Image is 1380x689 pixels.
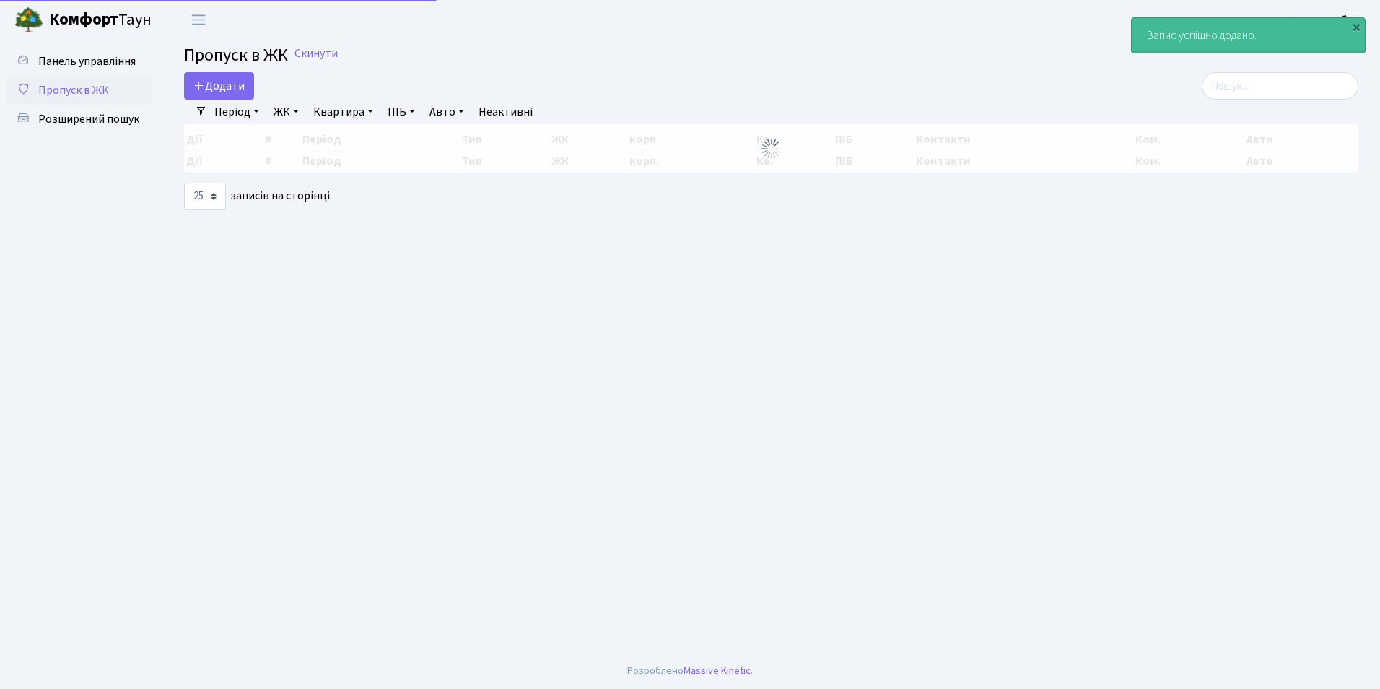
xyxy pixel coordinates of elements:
[184,43,288,68] span: Пропуск в ЖК
[294,47,338,61] a: Скинути
[184,72,254,100] a: Додати
[193,78,245,94] span: Додати
[424,100,470,124] a: Авто
[1283,12,1363,29] a: Консьєрж б. 4.
[14,6,43,35] img: logo.png
[7,76,152,105] a: Пропуск в ЖК
[38,82,109,98] span: Пропуск в ЖК
[49,8,118,31] b: Комфорт
[684,663,751,678] a: Massive Kinetic
[473,100,538,124] a: Неактивні
[1349,19,1363,34] div: ×
[1283,12,1363,28] b: Консьєрж б. 4.
[760,137,783,160] img: Обробка...
[1132,18,1365,53] div: Запис успішно додано.
[382,100,421,124] a: ПІБ
[7,47,152,76] a: Панель управління
[38,53,136,69] span: Панель управління
[1202,72,1358,100] input: Пошук...
[7,105,152,134] a: Розширений пошук
[627,663,753,679] div: Розроблено .
[38,111,139,127] span: Розширений пошук
[268,100,305,124] a: ЖК
[307,100,379,124] a: Квартира
[184,183,330,210] label: записів на сторінці
[184,183,226,210] select: записів на сторінці
[180,8,217,32] button: Переключити навігацію
[209,100,265,124] a: Період
[49,8,152,32] span: Таун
